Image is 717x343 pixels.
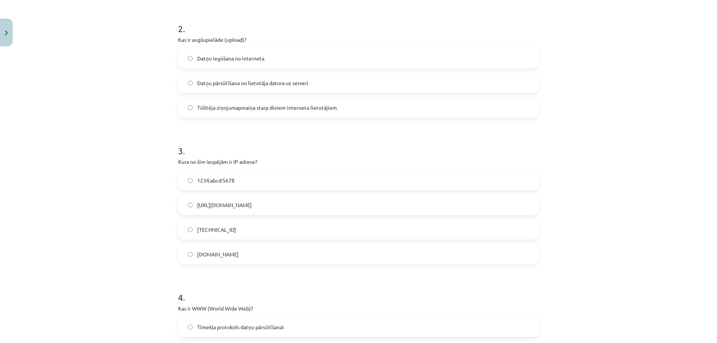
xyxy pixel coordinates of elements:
[188,105,193,110] input: Tūlītēja ziņojumapmaiņa starp diviem interneta lietotājiem
[188,81,193,85] input: Datņu pārsūtīšana no lietotāja datora uz serveri
[178,305,539,312] p: Kas ir WWW (World Wide Web)?
[178,36,539,44] p: Kas ir augšupielāde (upload)?
[197,79,308,87] span: Datņu pārsūtīšana no lietotāja datora uz serveri
[197,177,235,184] span: 1234:abcd:5678
[197,104,337,112] span: Tūlītēja ziņojumapmaiņa starp diviem interneta lietotājiem
[188,227,193,232] input: [TECHNICAL_ID]
[178,158,539,166] p: Kura no šīm iespējām ir IP adrese?
[197,201,252,209] span: [URL][DOMAIN_NAME]
[188,325,193,330] input: Tīmekļa protokols datņu pārsūtīšanai
[197,226,236,234] span: [TECHNICAL_ID]
[188,203,193,208] input: [URL][DOMAIN_NAME]
[178,132,539,156] h1: 3 .
[188,178,193,183] input: 1234:abcd:5678
[188,252,193,257] input: [DOMAIN_NAME]
[5,31,8,35] img: icon-close-lesson-0947bae3869378f0d4975bcd49f059093ad1ed9edebbc8119c70593378902aed.svg
[188,56,193,61] input: Datņu iegūšana no interneta
[197,54,264,62] span: Datņu iegūšana no interneta
[197,323,284,331] span: Tīmekļa protokols datņu pārsūtīšanai
[178,279,539,302] h1: 4 .
[197,250,239,258] span: [DOMAIN_NAME]
[178,10,539,34] h1: 2 .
